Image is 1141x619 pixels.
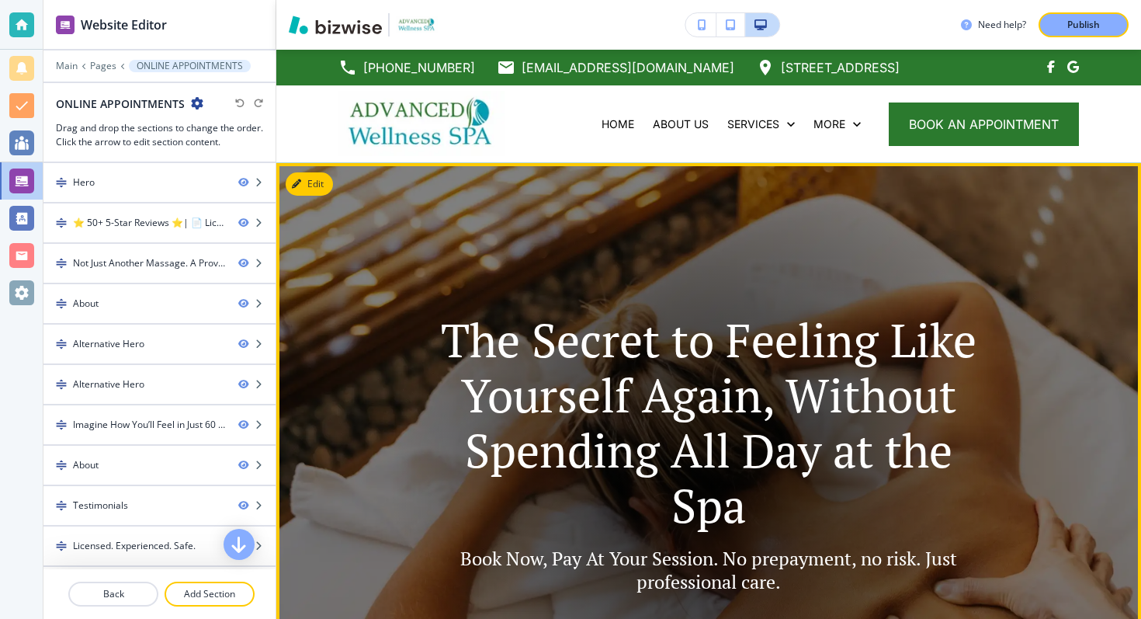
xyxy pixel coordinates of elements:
[424,312,994,533] p: The Secret to Feeling Like Yourself Again, Without Spending All Day at the Spa
[56,379,67,390] img: Drag
[43,163,276,202] div: DragHero
[781,56,900,79] p: [STREET_ADDRESS]
[1039,12,1129,37] button: Publish
[165,582,255,607] button: Add Section
[73,297,99,311] div: About
[43,325,276,363] div: DragAlternative Hero
[756,56,900,79] a: [STREET_ADDRESS]
[43,405,276,444] div: Drag Imagine How You’ll Feel in Just 60 Minutes
[363,56,475,79] p: [PHONE_NUMBER]
[73,256,226,270] div: Not Just Another Massage. A Proven Upgrade
[56,258,67,269] img: Drag
[56,339,67,349] img: Drag
[129,60,251,72] button: ONLINE APPOINTMENTS
[81,16,167,34] h2: Website Editor
[166,587,253,601] p: Add Section
[497,56,734,79] a: [EMAIL_ADDRESS][DOMAIN_NAME]
[424,547,994,593] p: Book Now, Pay At Your Session. No prepayment, no risk. Just professional care.
[73,539,196,553] div: Licensed. Experienced. Safe.
[56,177,67,188] img: Drag
[43,365,276,404] div: DragAlternative Hero
[813,116,845,132] p: More
[978,18,1026,32] h3: Need help?
[43,203,276,242] div: Drag⭐ 50+ 5-Star Reviews ⭐| 📄 Licensed Therapists (600+ Hours Training) | ⏰ Open Until 7pm
[338,56,475,79] a: [PHONE_NUMBER]
[56,217,67,228] img: Drag
[73,418,226,432] div: Imagine How You’ll Feel in Just 60 Minutes
[56,419,67,430] img: Drag
[73,176,95,190] div: Hero
[73,377,144,391] div: Alternative Hero
[43,486,276,525] div: DragTestimonials
[73,216,226,230] div: ⭐ 50+ 5-Star Reviews ⭐| 📄 Licensed Therapists (600+ Hours Training) | ⏰ Open Until 7pm
[43,567,276,606] div: DragTrust builder
[1067,18,1100,32] p: Publish
[56,61,78,71] button: Main
[90,61,116,71] button: Pages
[338,91,505,156] img: Advanced Wellness Spa
[68,582,158,607] button: Back
[70,587,157,601] p: Back
[396,16,438,33] img: Your Logo
[43,527,276,565] div: DragLicensed. Experienced. Safe.
[56,96,185,112] h2: ONLINE APPOINTMENTS
[602,116,634,132] p: HOME
[909,115,1059,134] span: book an appointment
[653,116,709,132] p: ABOUT US
[286,172,333,196] button: Edit
[56,460,67,471] img: Drag
[727,116,779,132] p: SERVICES
[43,284,276,323] div: DragAbout
[137,61,243,71] p: ONLINE APPOINTMENTS
[889,103,1079,146] button: book an appointment
[73,458,99,472] div: About
[56,298,67,309] img: Drag
[56,16,75,34] img: editor icon
[73,499,128,513] div: Testimonials
[43,446,276,485] div: DragAbout
[56,121,263,149] h3: Drag and drop the sections to change the order. Click the arrow to edit section content.
[73,337,144,351] div: Alternative Hero
[43,244,276,283] div: DragNot Just Another Massage. A Proven Upgrade
[289,16,382,34] img: Bizwise Logo
[56,541,67,551] img: Drag
[56,500,67,511] img: Drag
[522,56,734,79] p: [EMAIL_ADDRESS][DOMAIN_NAME]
